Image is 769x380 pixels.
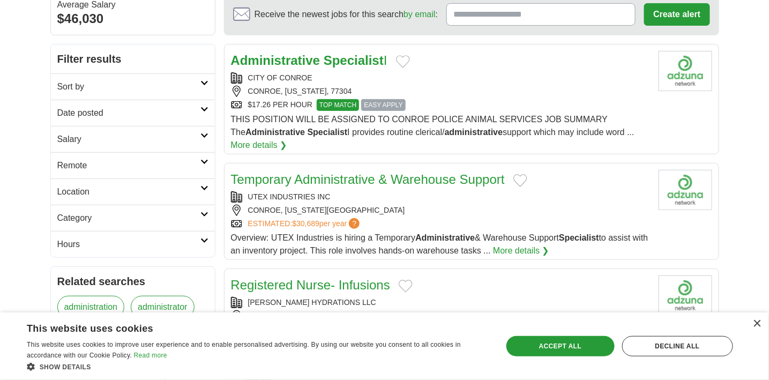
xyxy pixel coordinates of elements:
[57,185,200,198] h2: Location
[51,178,215,205] a: Location
[51,152,215,178] a: Remote
[57,107,200,120] h2: Date posted
[396,55,410,68] button: Add to favorite jobs
[57,80,200,93] h2: Sort by
[317,99,359,111] span: TOP MATCH
[361,99,405,111] span: EASY APPLY
[404,10,436,19] a: by email
[57,1,208,9] div: Average Salary
[231,53,320,68] strong: Administrative
[27,361,488,372] div: Show details
[231,191,650,203] div: UTEX INDUSTRIES INC
[57,238,200,251] h2: Hours
[134,352,167,359] a: Read more, opens a new window
[506,336,615,356] div: Accept all
[51,73,215,100] a: Sort by
[415,233,475,242] strong: Administrative
[513,174,527,187] button: Add to favorite jobs
[245,128,305,137] strong: Administrative
[493,244,549,257] a: More details ❯
[27,341,461,359] span: This website uses cookies to improve user experience and to enable personalised advertising. By u...
[231,86,650,97] div: CONROE, [US_STATE], 77304
[231,172,505,187] a: Temporary Administrative & Warehouse Support
[644,3,710,26] button: Create alert
[255,8,438,21] span: Receive the newest jobs for this search :
[131,296,194,318] a: administrator
[324,53,384,68] strong: Specialist
[445,128,503,137] strong: administrative
[349,218,360,229] span: ?
[57,133,200,146] h2: Salary
[57,273,208,289] h2: Related searches
[231,278,390,292] a: Registered Nurse- Infusions
[27,319,461,335] div: This website uses cookies
[753,320,761,328] div: Close
[399,280,413,293] button: Add to favorite jobs
[51,100,215,126] a: Date posted
[57,159,200,172] h2: Remote
[231,139,287,152] a: More details ❯
[231,115,634,137] span: THIS POSITION WILL BE ASSIGNED TO CONROE POLICE ANIMAL SERVICES JOB SUMMARY The I provides routin...
[231,233,648,255] span: Overview: UTEX Industries is hiring a Temporary & Warehouse Support to assist with an inventory p...
[57,296,125,318] a: administration
[51,126,215,152] a: Salary
[231,53,387,68] a: Administrative SpecialistI
[40,363,91,371] span: Show details
[248,218,362,229] a: ESTIMATED:$30,689per year?
[622,336,734,356] div: Decline all
[231,205,650,216] div: CONROE, [US_STATE][GEOGRAPHIC_DATA]
[231,99,650,111] div: $17.26 PER HOUR
[559,233,599,242] strong: Specialist
[659,275,712,316] img: Company logo
[231,297,650,308] div: [PERSON_NAME] HYDRATIONS LLC
[51,231,215,257] a: Hours
[51,205,215,231] a: Category
[659,51,712,91] img: Company logo
[51,44,215,73] h2: Filter results
[231,72,650,84] div: CITY OF CONROE
[57,9,208,28] div: $46,030
[231,310,650,322] div: TX - CONROE 77384
[292,219,319,228] span: $30,689
[308,128,348,137] strong: Specialist
[659,170,712,210] img: Company logo
[57,212,200,225] h2: Category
